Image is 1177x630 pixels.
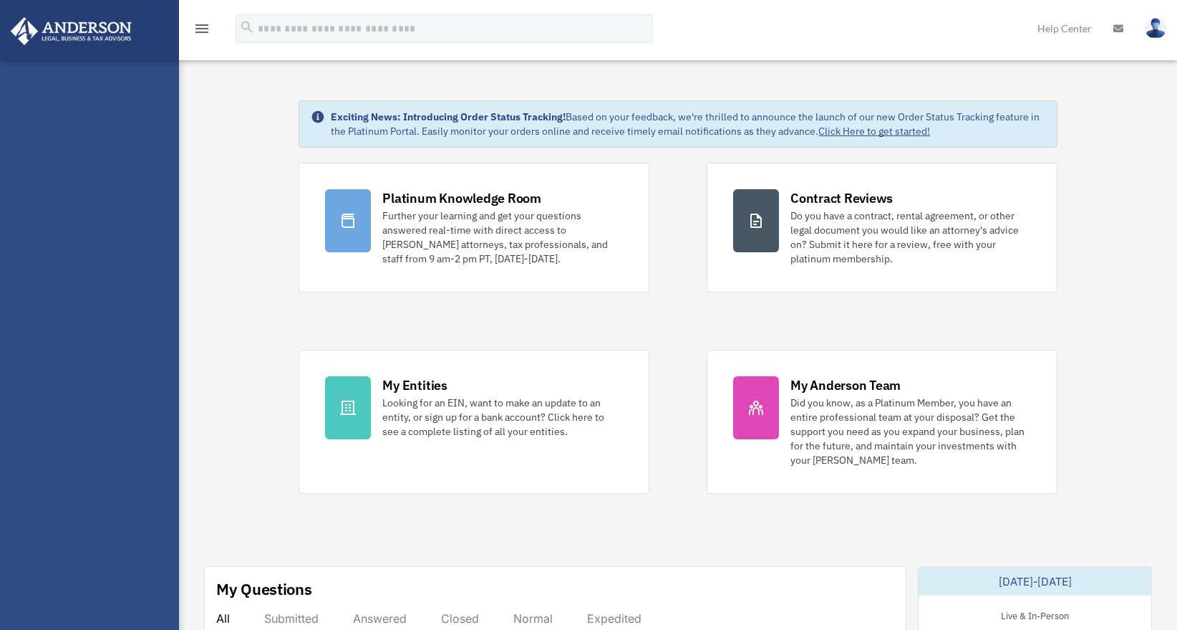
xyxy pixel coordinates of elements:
[382,209,623,266] div: Further your learning and get your questions answered real-time with direct access to [PERSON_NAM...
[1145,18,1166,39] img: User Pic
[193,20,210,37] i: menu
[216,578,312,600] div: My Questions
[193,25,210,37] a: menu
[989,607,1080,622] div: Live & In-Person
[299,350,649,494] a: My Entities Looking for an EIN, want to make an update to an entity, or sign up for a bank accoun...
[299,163,649,292] a: Platinum Knowledge Room Further your learning and get your questions answered real-time with dire...
[587,611,641,626] div: Expedited
[790,396,1031,467] div: Did you know, as a Platinum Member, you have an entire professional team at your disposal? Get th...
[382,396,623,439] div: Looking for an EIN, want to make an update to an entity, or sign up for a bank account? Click her...
[331,110,566,123] strong: Exciting News: Introducing Order Status Tracking!
[382,189,541,207] div: Platinum Knowledge Room
[513,611,553,626] div: Normal
[331,110,1045,138] div: Based on your feedback, we're thrilled to announce the launch of our new Order Status Tracking fe...
[382,376,447,394] div: My Entities
[919,567,1151,596] div: [DATE]-[DATE]
[790,376,901,394] div: My Anderson Team
[264,611,319,626] div: Submitted
[790,209,1031,266] div: Do you have a contract, rental agreement, or other legal document you would like an attorney's ad...
[239,19,255,35] i: search
[707,163,1057,292] a: Contract Reviews Do you have a contract, rental agreement, or other legal document you would like...
[216,611,230,626] div: All
[790,189,893,207] div: Contract Reviews
[818,125,930,138] a: Click Here to get started!
[707,350,1057,494] a: My Anderson Team Did you know, as a Platinum Member, you have an entire professional team at your...
[441,611,479,626] div: Closed
[353,611,407,626] div: Answered
[6,17,136,45] img: Anderson Advisors Platinum Portal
